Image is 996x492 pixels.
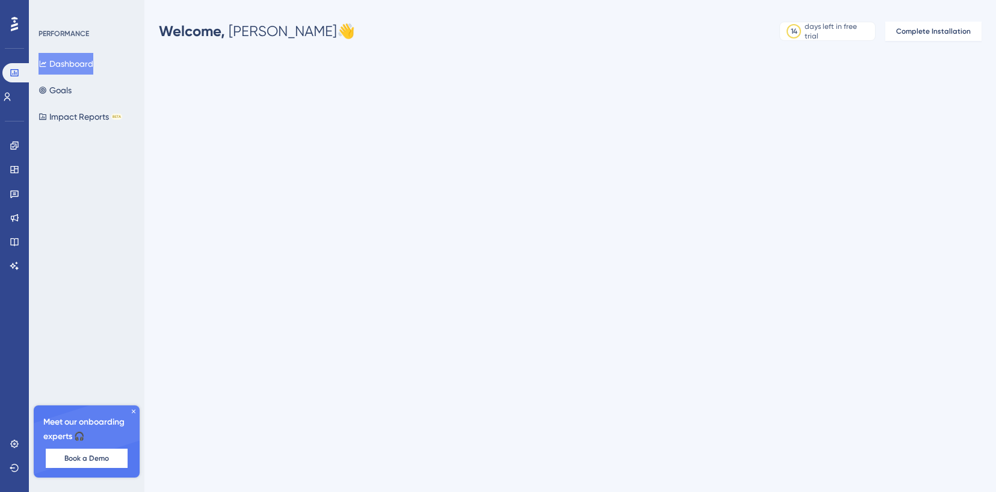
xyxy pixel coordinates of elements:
button: Impact ReportsBETA [39,106,122,128]
button: Book a Demo [46,449,128,468]
div: [PERSON_NAME] 👋 [159,22,355,41]
span: Book a Demo [64,454,109,463]
span: Welcome, [159,22,225,40]
span: Meet our onboarding experts 🎧 [43,415,130,444]
div: days left in free trial [805,22,871,41]
div: PERFORMANCE [39,29,89,38]
button: Dashboard [39,53,93,75]
div: BETA [111,114,122,120]
button: Goals [39,79,72,101]
div: 14 [791,26,797,36]
span: Complete Installation [896,26,971,36]
button: Complete Installation [885,22,982,41]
